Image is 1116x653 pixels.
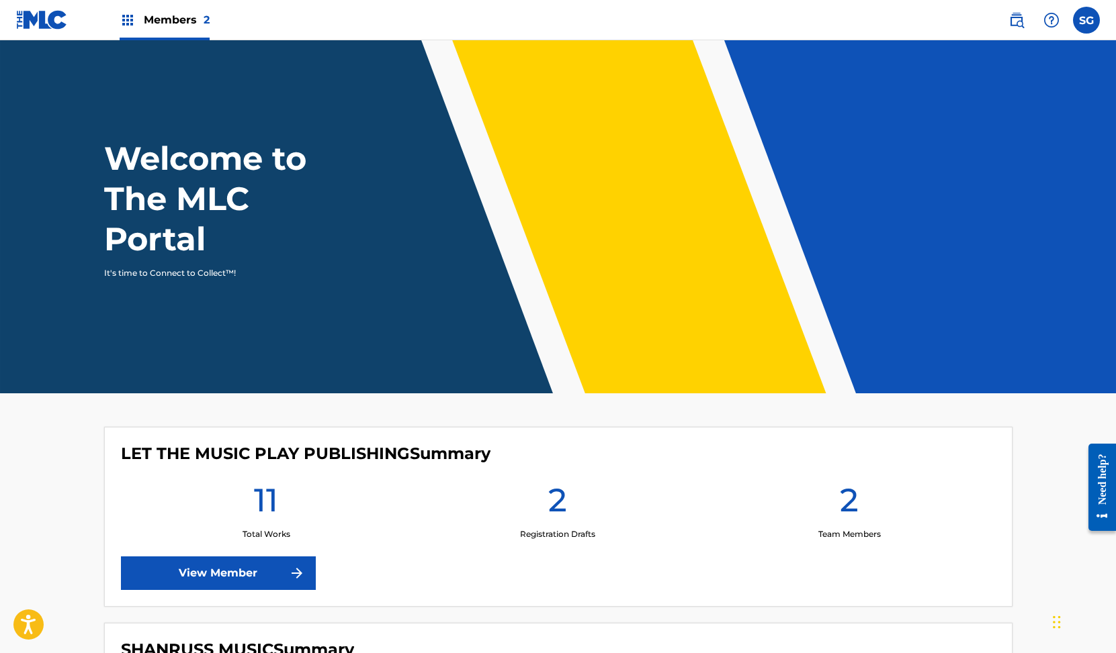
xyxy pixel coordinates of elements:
p: Team Members [818,528,881,540]
p: Total Works [243,528,290,540]
div: User Menu [1073,7,1100,34]
img: Top Rightsholders [120,12,136,28]
p: Registration Drafts [520,528,595,540]
div: Drag [1053,602,1061,642]
a: View Member [121,556,316,590]
iframe: Chat Widget [1049,589,1116,653]
h1: 2 [548,480,567,528]
span: 2 [204,13,210,26]
img: search [1008,12,1025,28]
img: f7272a7cc735f4ea7f67.svg [289,565,305,581]
img: MLC Logo [16,10,68,30]
a: Public Search [1003,7,1030,34]
p: It's time to Connect to Collect™! [104,267,337,279]
h4: LET THE MUSIC PLAY PUBLISHING [121,444,490,464]
span: Members [144,12,210,28]
iframe: Resource Center [1078,430,1116,545]
img: help [1043,12,1060,28]
h1: 2 [840,480,859,528]
h1: Welcome to The MLC Portal [104,138,355,259]
div: Help [1038,7,1065,34]
h1: 11 [254,480,278,528]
